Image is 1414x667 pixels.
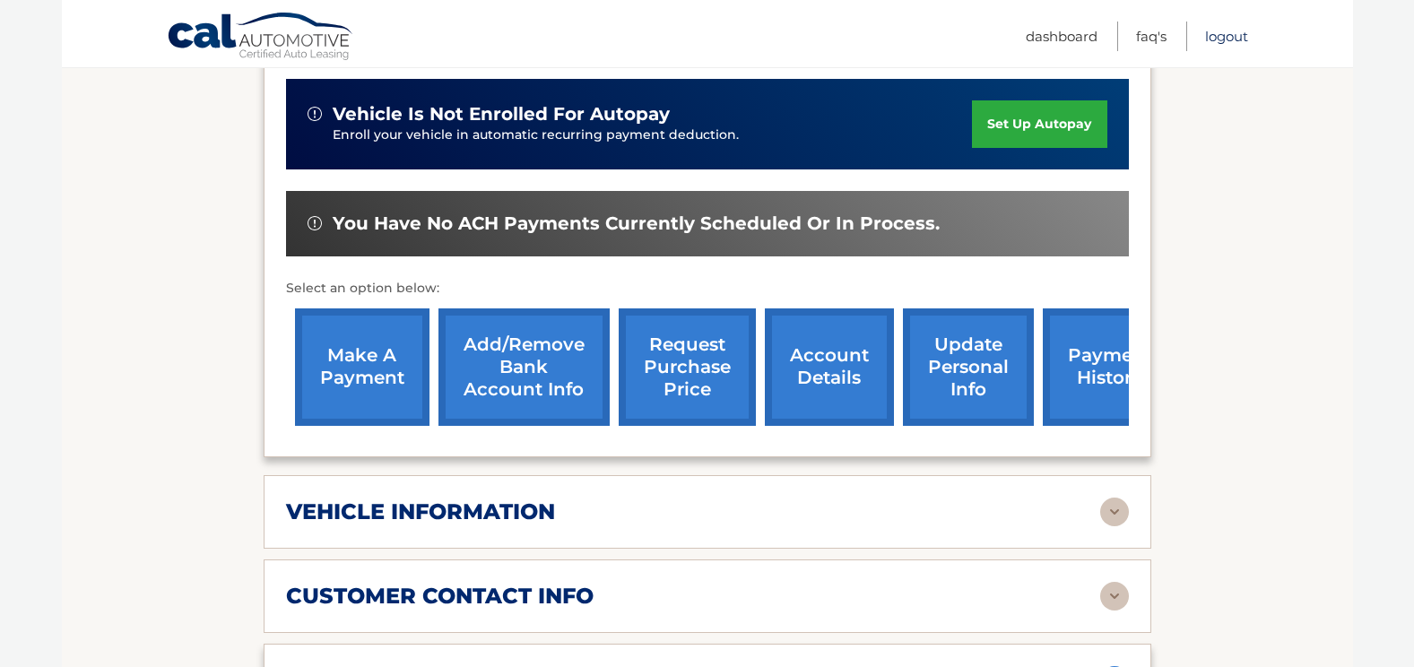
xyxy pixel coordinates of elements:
a: set up autopay [972,100,1106,148]
img: accordion-rest.svg [1100,582,1129,611]
img: alert-white.svg [308,216,322,230]
img: accordion-rest.svg [1100,498,1129,526]
a: account details [765,308,894,426]
a: FAQ's [1136,22,1167,51]
h2: vehicle information [286,498,555,525]
h2: customer contact info [286,583,594,610]
a: request purchase price [619,308,756,426]
span: You have no ACH payments currently scheduled or in process. [333,212,940,235]
a: Dashboard [1026,22,1097,51]
a: make a payment [295,308,429,426]
span: vehicle is not enrolled for autopay [333,103,670,126]
a: Logout [1205,22,1248,51]
a: Add/Remove bank account info [438,308,610,426]
p: Select an option below: [286,278,1129,299]
a: update personal info [903,308,1034,426]
a: payment history [1043,308,1177,426]
a: Cal Automotive [167,12,355,64]
p: Enroll your vehicle in automatic recurring payment deduction. [333,126,973,145]
img: alert-white.svg [308,107,322,121]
